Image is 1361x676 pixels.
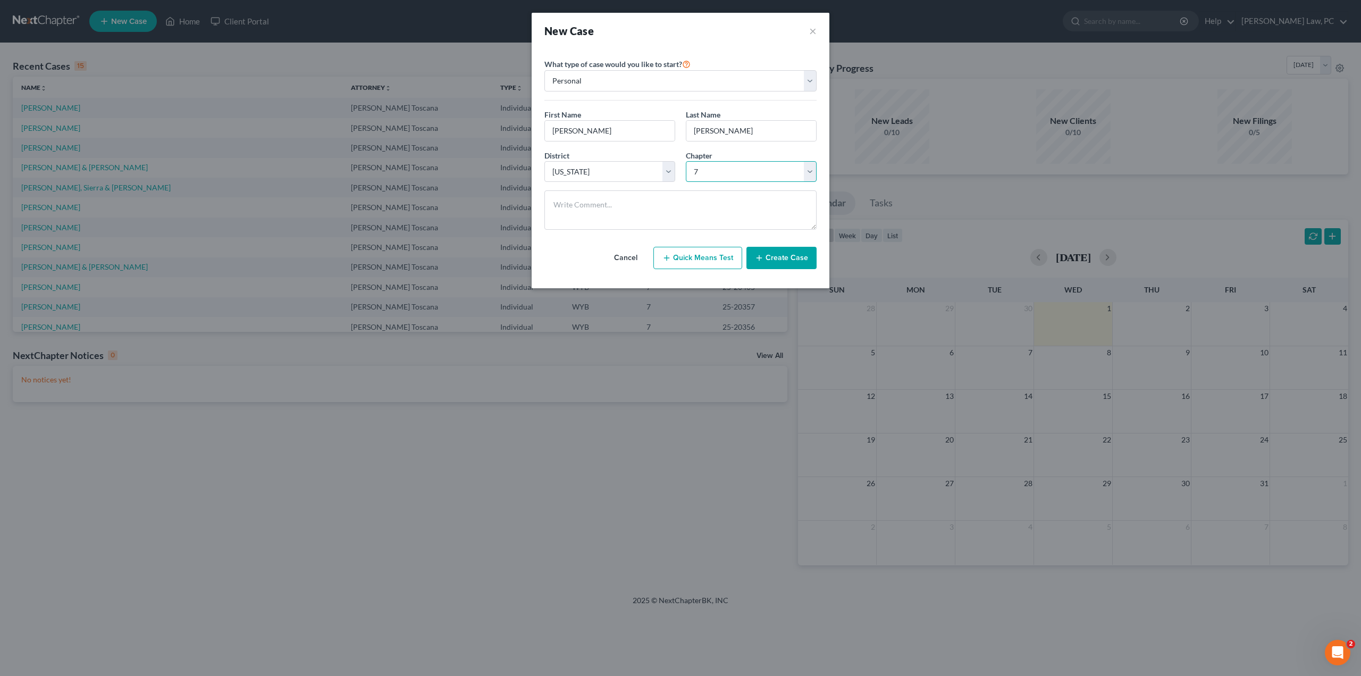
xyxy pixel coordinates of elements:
[686,151,712,160] span: Chapter
[544,110,581,119] span: First Name
[746,247,817,269] button: Create Case
[809,23,817,38] button: ×
[544,151,569,160] span: District
[653,247,742,269] button: Quick Means Test
[686,110,720,119] span: Last Name
[545,121,675,141] input: Enter First Name
[544,57,691,70] label: What type of case would you like to start?
[686,121,816,141] input: Enter Last Name
[1347,640,1355,648] span: 2
[544,24,594,37] strong: New Case
[1325,640,1350,665] iframe: Intercom live chat
[602,247,649,269] button: Cancel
